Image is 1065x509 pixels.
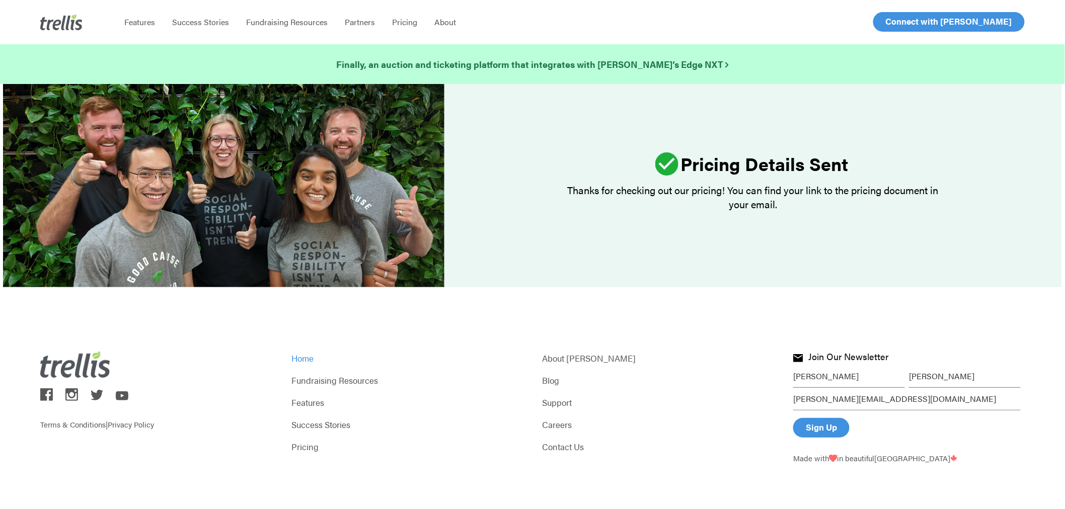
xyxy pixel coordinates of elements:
span: Features [124,16,155,28]
p: Thanks for checking out our pricing! You can find your link to the pricing document in your email. [564,183,942,211]
img: trellis on twitter [91,390,103,400]
img: Trellis - Canada [951,455,958,462]
a: Blog [543,373,774,387]
a: Fundraising Resources [291,373,523,387]
input: Last Name [909,365,1021,388]
input: Sign Up [793,418,850,438]
a: Finally, an auction and ticketing platform that integrates with [PERSON_NAME]’s Edge NXT [337,57,729,71]
input: First Name [793,365,905,388]
a: Connect with [PERSON_NAME] [873,12,1025,32]
a: Terms & Conditions [40,419,106,430]
a: Success Stories [164,17,238,27]
p: | [40,404,272,430]
img: ic_check_circle_46.svg [655,152,678,176]
a: Features [116,17,164,27]
a: Pricing [291,440,523,454]
img: trellis on youtube [116,391,128,400]
a: Features [291,395,523,409]
img: Trellis [40,14,83,30]
a: About [426,17,465,27]
a: Fundraising Resources [238,17,336,27]
strong: Pricing Details Sent [681,150,849,177]
a: Contact Us [543,440,774,454]
span: Success Stories [172,16,229,28]
h4: Join Our Newsletter [808,352,888,365]
img: Join Trellis Newsletter [793,354,803,362]
span: [GEOGRAPHIC_DATA] [875,453,958,463]
strong: Finally, an auction and ticketing platform that integrates with [PERSON_NAME]’s Edge NXT [337,58,729,70]
a: Privacy Policy [108,419,154,430]
img: Trellis Logo [40,351,111,378]
span: Fundraising Resources [246,16,328,28]
span: Connect with [PERSON_NAME] [886,15,1012,27]
img: Love From Trellis [829,455,837,462]
p: Made with in beautiful [793,453,1025,464]
img: trellis on instagram [65,388,78,401]
a: Support [543,395,774,409]
span: About [434,16,456,28]
a: Careers [543,417,774,432]
a: Pricing [384,17,426,27]
span: Partners [345,16,375,28]
img: trellis on facebook [40,388,53,401]
a: About [PERSON_NAME] [543,351,774,365]
span: Pricing [392,16,417,28]
a: Home [291,351,523,365]
input: Enter your email address [793,388,1021,410]
a: Success Stories [291,417,523,432]
a: Partners [336,17,384,27]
